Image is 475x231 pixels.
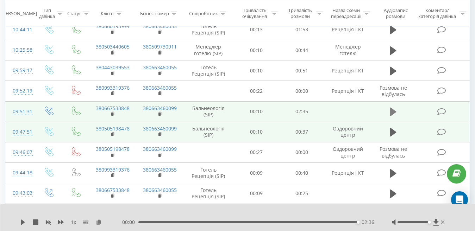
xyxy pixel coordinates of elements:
a: 380663460055 [143,84,177,91]
a: 380993319376 [96,84,130,91]
td: 00:00 [279,142,325,162]
div: Accessibility label [428,221,431,224]
a: 380503440605 [96,43,130,50]
div: Тривалість очікування [240,7,269,19]
a: 380505198478 [96,125,130,132]
a: 380663460055 [143,166,177,173]
td: Оздоровчий центр [324,122,371,142]
td: 00:25 [279,183,325,204]
td: Бальнеологія (SIP) [183,122,234,142]
a: 380663460055 [143,64,177,71]
td: Рецепція і КТ [324,81,371,101]
td: Рецепція і КТ [324,19,371,40]
div: [PERSON_NAME] [1,10,37,16]
a: 380509730911 [143,43,177,50]
td: 00:09 [234,183,279,204]
td: 00:10 [234,60,279,81]
span: 02:36 [362,219,374,226]
div: 10:25:58 [13,43,27,57]
td: 00:00 [279,81,325,101]
td: 00:10 [234,40,279,60]
td: 00:37 [279,122,325,142]
div: 09:44:18 [13,166,27,180]
div: Бізнес номер [140,10,169,16]
a: 380663460099 [143,105,177,111]
td: 00:22 [234,81,279,101]
td: Готель Рецепція (SIP) [183,183,234,204]
span: 00:00 [122,219,138,226]
div: Open Intercom Messenger [451,191,468,208]
td: Готель Рецепція (SIP) [183,60,234,81]
div: 10:44:11 [13,23,27,37]
td: 01:53 [279,19,325,40]
td: Рецепція і КТ [324,163,371,183]
td: 00:44 [279,40,325,60]
td: Бальнеологія (SIP) [183,101,234,122]
a: 380663460099 [143,146,177,152]
td: Менеджер готелю (SIP) [183,40,234,60]
td: 00:09 [234,163,279,183]
div: 09:59:17 [13,64,27,77]
div: Коментар/категорія дзвінка [417,7,458,19]
td: 00:13 [234,19,279,40]
td: 00:40 [279,163,325,183]
div: 09:47:51 [13,125,27,139]
a: 380667533848 [96,105,130,111]
td: Менеджер готелю [324,40,371,60]
a: 380505198478 [96,146,130,152]
div: Співробітник [189,10,218,16]
div: Аудіозапис розмови [378,7,413,19]
td: Готель Рецепція (SIP) [183,19,234,40]
td: 00:51 [279,60,325,81]
div: Тривалість розмови [286,7,315,19]
div: Клієнт [101,10,114,16]
td: 00:10 [234,122,279,142]
a: 380443039553 [96,64,130,71]
span: 1 x [71,219,76,226]
div: Accessibility label [357,221,360,224]
div: Тип дзвінка [39,7,55,19]
a: 380663460055 [143,187,177,193]
div: 09:52:19 [13,84,27,98]
div: 09:46:07 [13,146,27,159]
td: Оздоровчий центр [324,142,371,162]
div: Назва схеми переадресації [331,7,362,19]
td: Готель Рецепція (SIP) [183,163,234,183]
td: 00:27 [234,142,279,162]
td: 00:10 [234,101,279,122]
a: 380667533848 [96,187,130,193]
a: 380663460099 [143,125,177,132]
td: 02:35 [279,101,325,122]
td: Рецепція і КТ [324,60,371,81]
div: Статус [67,10,81,16]
a: 380993319376 [96,166,130,173]
span: Розмова не відбулась [380,146,407,159]
div: 09:43:03 [13,186,27,200]
span: Розмова не відбулась [380,84,407,97]
div: 09:51:31 [13,105,27,118]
